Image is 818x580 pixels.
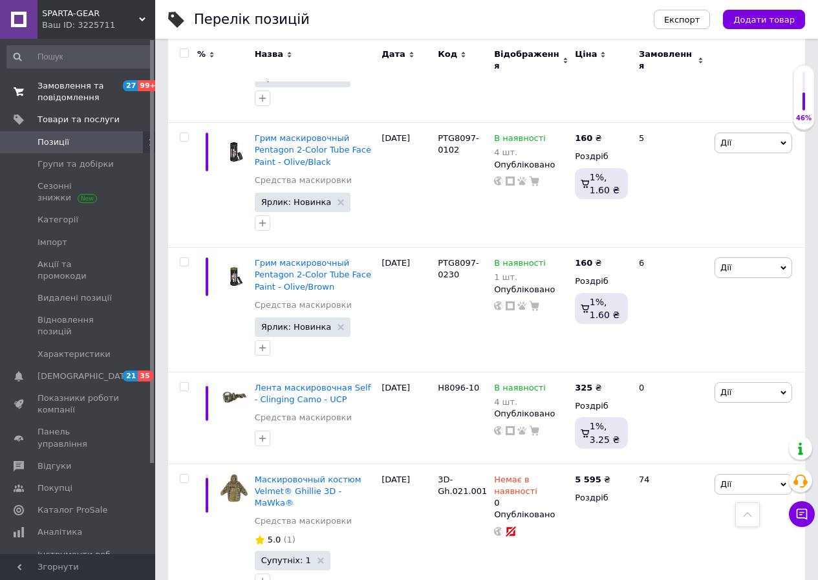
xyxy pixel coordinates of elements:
[575,48,597,60] span: Ціна
[494,272,546,282] div: 1 шт.
[38,80,120,103] span: Замовлення та повідомлення
[494,408,568,420] div: Опубліковано
[575,474,610,486] div: ₴
[38,349,111,360] span: Характеристики
[494,147,546,157] div: 4 шт.
[575,382,601,394] div: ₴
[38,526,82,538] span: Аналітика
[255,475,361,508] a: Маскировочный костюм Velmet® Ghillie 3D - MaWka®
[197,48,206,60] span: %
[494,474,568,510] div: 0
[733,15,795,25] span: Додати товар
[38,136,69,148] span: Позиції
[575,151,628,162] div: Роздріб
[494,383,546,396] span: В наявності
[194,13,310,27] div: Перелік позицій
[255,48,283,60] span: Назва
[123,80,138,91] span: 27
[590,297,619,320] span: 1%, 1.60 ₴
[261,323,332,331] span: Ярлик: Новинка
[38,214,78,226] span: Категорії
[631,248,711,372] div: 6
[123,371,138,381] span: 21
[494,258,546,272] span: В наявності
[494,159,568,171] div: Опубліковано
[261,198,332,206] span: Ярлик: Новинка
[268,535,281,544] span: 5.0
[494,475,537,500] span: Немає в наявності
[575,258,592,268] b: 160
[438,48,457,60] span: Код
[631,123,711,248] div: 5
[138,371,153,381] span: 35
[438,475,487,496] span: 3D-Gh.021.001
[38,504,107,516] span: Каталог ProSale
[255,383,371,404] a: Лента маскировочная Self - Clinging Camo - UCP
[590,172,619,195] span: 1%, 1.60 ₴
[255,175,352,186] a: Средства маскировки
[575,133,601,144] div: ₴
[575,492,628,504] div: Роздріб
[38,259,120,282] span: Акції та промокоди
[654,10,711,29] button: Експорт
[575,133,592,143] b: 160
[38,314,120,338] span: Відновлення позицій
[42,8,139,19] span: SPARTA-GEAR
[378,372,435,464] div: [DATE]
[438,383,479,392] span: H8096-10
[38,426,120,449] span: Панель управління
[255,258,371,291] a: Грим маскировочный Pentagon 2-Color Tube Face Paint - Olive/Brown
[220,257,248,292] img: Грим маскировочный Pentagon 2-Color Tube Face Paint - Olive/Brown
[720,138,731,147] span: Дії
[575,275,628,287] div: Роздріб
[255,412,352,424] a: Средства маскировки
[575,383,592,392] b: 325
[220,382,248,411] img: Лента маскировочная Self - Clinging Camo - UCP
[720,387,731,397] span: Дії
[38,460,71,472] span: Відгуки
[793,114,814,123] div: 46%
[494,397,546,407] div: 4 шт.
[6,45,153,69] input: Пошук
[283,535,295,544] span: (1)
[38,482,72,494] span: Покупці
[138,80,159,91] span: 99+
[378,123,435,248] div: [DATE]
[494,284,568,295] div: Опубліковано
[639,48,694,72] span: Замовлення
[438,133,479,155] span: PTG8097- 0102
[220,133,248,167] img: Грим маскировочный Pentagon 2-Color Tube Face Paint - Olive/Black
[38,392,120,416] span: Показники роботи компанії
[38,371,133,382] span: [DEMOGRAPHIC_DATA]
[575,400,628,412] div: Роздріб
[220,474,248,502] img: Маскировочный костюм Velmet® Ghillie 3D - MaWka®
[38,292,112,304] span: Видалені позиції
[438,258,479,279] span: PTG8097- 0230
[494,133,546,147] span: В наявності
[255,133,371,166] a: Грим маскировочный Pentagon 2-Color Tube Face Paint - Olive/Black
[723,10,805,29] button: Додати товар
[631,372,711,464] div: 0
[590,421,619,444] span: 1%, 3.25 ₴
[38,237,67,248] span: Імпорт
[720,263,731,272] span: Дії
[42,19,155,31] div: Ваш ID: 3225711
[261,556,311,564] span: Супутніх: 1
[38,158,114,170] span: Групи та добірки
[720,479,731,489] span: Дії
[494,509,568,521] div: Опубліковано
[575,257,601,269] div: ₴
[664,15,700,25] span: Експорт
[255,299,352,311] a: Средства маскировки
[38,180,120,204] span: Сезонні знижки
[789,501,815,527] button: Чат з покупцем
[378,248,435,372] div: [DATE]
[382,48,405,60] span: Дата
[38,114,120,125] span: Товари та послуги
[575,475,601,484] b: 5 595
[38,549,120,572] span: Інструменти веб-майстра та SEO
